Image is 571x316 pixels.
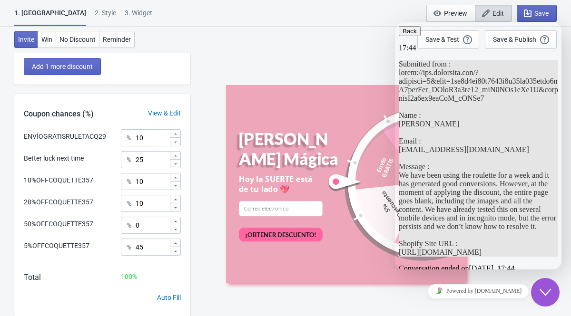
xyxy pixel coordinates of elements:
div: 20%OFFCOQUETTE357 [24,197,93,207]
div: % [127,198,131,209]
div: ENVÍOGRATISRULETACQ29 [24,132,106,142]
div: % [127,154,131,165]
span: Reminder [103,36,131,43]
button: Add 1 more discount [24,58,101,75]
button: Win [38,31,56,48]
button: Invite [14,31,38,48]
div: 10%OFFCOQUETTE357 [24,175,93,185]
div: Coupon chances (%) [14,108,103,120]
div: % [127,132,131,144]
button: Edit [475,5,512,22]
button: Reminder [99,31,135,48]
div: 2 . Style [95,8,116,25]
div: 5%OFFCOQUETTE357 [24,241,89,251]
iframe: chat widget [395,22,561,269]
span: Invite [18,36,34,43]
div: % [127,176,131,187]
iframe: chat widget [531,278,561,306]
input: Chance [135,195,169,212]
button: Preview [426,5,475,22]
div: Auto Fill [157,293,181,303]
span: Add 1 more discount [32,63,93,70]
span: Edit [492,10,504,17]
span: 100 % [121,273,137,280]
input: Chance [135,129,169,146]
span: No Discount [59,36,96,43]
div: % [127,241,131,253]
input: Chance [135,173,169,190]
input: Chance [135,217,169,234]
time: [DATE], 17:44 [74,242,120,250]
span: Save [534,10,549,17]
input: Correo electronico [239,201,323,217]
div: Better luck next time [24,153,84,163]
p: Conversation ended on [4,242,163,250]
input: Chance [135,151,169,168]
div: 50%OFFCOQUETTE357 [24,219,93,229]
input: Chance [135,239,169,256]
span: Win [41,36,52,43]
div: Hoy la SUERTE está de tu lado 💖 [239,174,323,195]
div: ¡OBTENER DESCUENTO! [245,230,316,239]
div: % [127,220,131,231]
div: [PERSON_NAME] Mágica [239,129,339,169]
div: 3. Widget [125,8,152,25]
div: Total [24,272,41,283]
button: Save [517,5,557,22]
button: No Discount [56,31,99,48]
div: View & Edit [138,108,190,118]
iframe: chat widget [395,280,561,302]
span: Preview [444,10,467,17]
div: 1. [GEOGRAPHIC_DATA] [14,8,86,26]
